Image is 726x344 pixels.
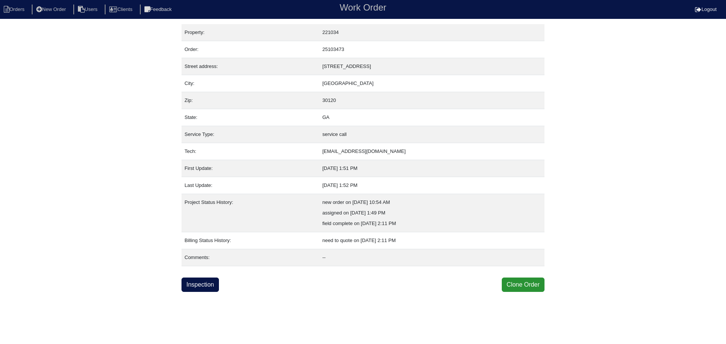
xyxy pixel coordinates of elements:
[502,278,544,292] button: Clone Order
[695,6,717,12] a: Logout
[181,249,319,266] td: Comments:
[181,24,319,41] td: Property:
[140,5,178,15] li: Feedback
[181,109,319,126] td: State:
[181,75,319,92] td: City:
[181,92,319,109] td: Zip:
[322,235,541,246] div: need to quote on [DATE] 2:11 PM
[181,58,319,75] td: Street address:
[319,24,544,41] td: 221034
[105,6,138,12] a: Clients
[319,109,544,126] td: GA
[322,218,541,229] div: field complete on [DATE] 2:11 PM
[319,126,544,143] td: service call
[319,177,544,194] td: [DATE] 1:52 PM
[319,75,544,92] td: [GEOGRAPHIC_DATA]
[322,208,541,218] div: assigned on [DATE] 1:49 PM
[319,249,544,266] td: --
[105,5,138,15] li: Clients
[181,278,219,292] a: Inspection
[181,194,319,232] td: Project Status History:
[181,41,319,58] td: Order:
[32,5,72,15] li: New Order
[181,126,319,143] td: Service Type:
[319,58,544,75] td: [STREET_ADDRESS]
[181,177,319,194] td: Last Update:
[181,160,319,177] td: First Update:
[319,41,544,58] td: 25103473
[32,6,72,12] a: New Order
[181,232,319,249] td: Billing Status History:
[73,5,104,15] li: Users
[322,197,541,208] div: new order on [DATE] 10:54 AM
[73,6,104,12] a: Users
[319,143,544,160] td: [EMAIL_ADDRESS][DOMAIN_NAME]
[319,160,544,177] td: [DATE] 1:51 PM
[319,92,544,109] td: 30120
[181,143,319,160] td: Tech:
